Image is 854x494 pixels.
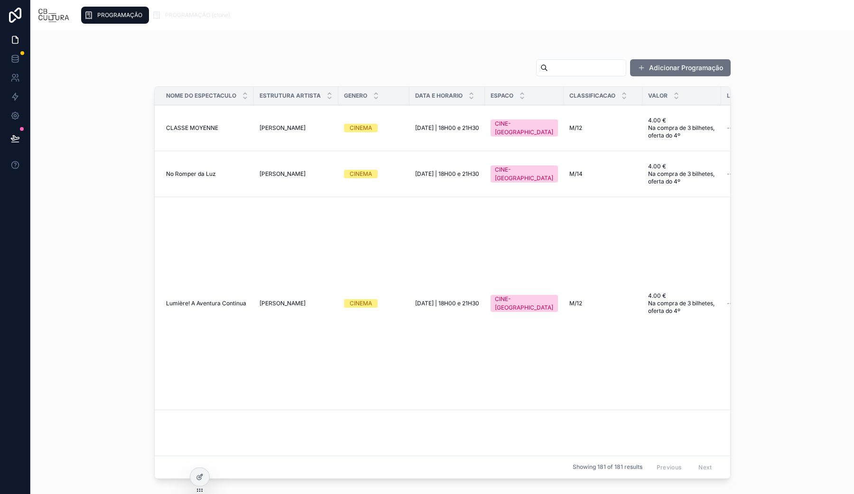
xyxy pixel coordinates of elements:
[569,170,583,178] span: M/14
[166,92,236,100] span: Nome Do Espectaculo
[415,92,463,100] span: Data E Horario
[415,170,479,178] a: [DATE] | 18H00 e 21H30
[630,59,731,76] button: Adicionar Programação
[491,295,558,312] a: CINE-[GEOGRAPHIC_DATA]
[648,163,715,185] a: 4.00 € Na compra de 3 bilhetes, oferta do 4º
[727,300,733,307] span: --
[350,299,372,308] div: CINEMA
[569,92,615,100] span: Classificacao
[165,11,230,19] span: PROGRAMAÇÃO (clone)
[569,124,637,132] a: M/12
[727,124,812,132] a: --
[260,170,333,178] a: [PERSON_NAME]
[648,92,668,100] span: Valor
[569,300,582,307] span: M/12
[166,124,248,132] a: CLASSE MOYENNE
[415,124,479,132] a: [DATE] | 18H00 e 21H30
[727,170,733,178] span: --
[97,11,142,19] span: PROGRAMAÇÃO
[727,124,733,132] span: --
[166,300,248,307] a: Lumière! A Aventura Continua
[495,119,553,137] div: CINE-[GEOGRAPHIC_DATA]
[344,92,367,100] span: Genero
[495,295,553,312] div: CINE-[GEOGRAPHIC_DATA]
[573,464,642,471] span: Showing 181 of 181 results
[260,300,333,307] a: [PERSON_NAME]
[495,165,553,183] div: CINE-[GEOGRAPHIC_DATA]
[166,300,246,307] span: Lumière! A Aventura Continua
[166,170,248,178] a: No Romper da Luz
[260,300,306,307] span: [PERSON_NAME]
[166,170,216,178] span: No Romper da Luz
[727,92,774,100] span: Link Bilheteira
[569,300,637,307] a: M/12
[260,92,321,100] span: Estrutura Artista
[491,119,558,137] a: CINE-[GEOGRAPHIC_DATA]
[491,165,558,183] a: CINE-[GEOGRAPHIC_DATA]
[166,124,218,132] span: CLASSE MOYENNE
[344,299,404,308] a: CINEMA
[569,124,582,132] span: M/12
[727,300,812,307] a: --
[350,124,372,132] div: CINEMA
[727,170,812,178] a: --
[38,8,70,23] img: App logo
[569,170,637,178] a: M/14
[260,170,306,178] span: [PERSON_NAME]
[491,92,513,100] span: Espaco
[81,7,149,24] a: PROGRAMAÇÃO
[648,117,715,139] a: 4.00 € Na compra de 3 bilhetes, oferta do 4º
[77,5,846,26] div: scrollable content
[344,170,404,178] a: CINEMA
[149,7,237,24] a: PROGRAMAÇÃO (clone)
[344,124,404,132] a: CINEMA
[350,170,372,178] div: CINEMA
[415,300,479,307] a: [DATE] | 18H00 e 21H30
[260,124,333,132] a: [PERSON_NAME]
[648,292,715,315] a: 4.00 € Na compra de 3 bilhetes, oferta do 4º
[260,124,306,132] span: [PERSON_NAME]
